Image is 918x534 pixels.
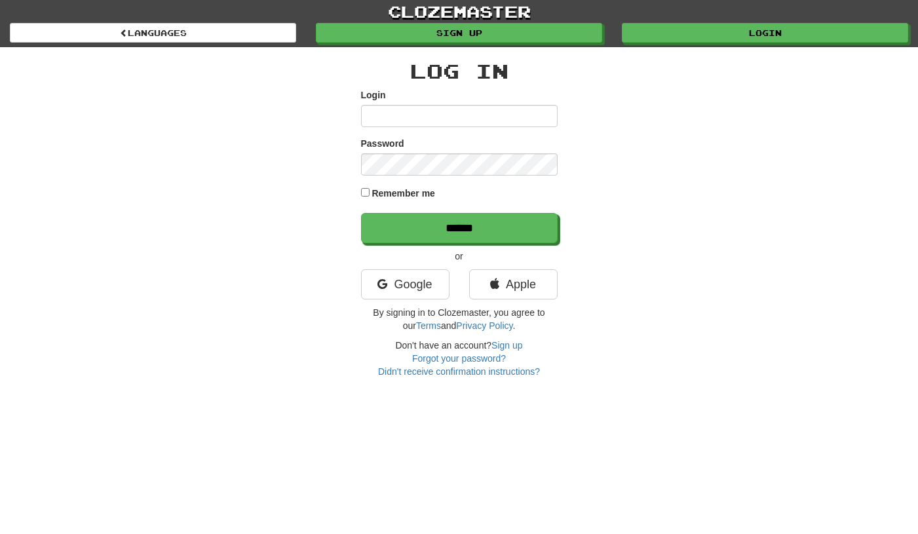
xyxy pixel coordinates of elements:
label: Login [361,88,386,102]
a: Languages [10,23,296,43]
a: Forgot your password? [412,353,506,364]
h2: Log In [361,60,558,82]
a: Login [622,23,908,43]
a: Terms [416,320,441,331]
a: Privacy Policy [456,320,512,331]
a: Google [361,269,449,299]
a: Sign up [491,340,522,351]
a: Sign up [316,23,602,43]
label: Password [361,137,404,150]
a: Apple [469,269,558,299]
p: or [361,250,558,263]
div: Don't have an account? [361,339,558,378]
a: Didn't receive confirmation instructions? [378,366,540,377]
label: Remember me [372,187,435,200]
p: By signing in to Clozemaster, you agree to our and . [361,306,558,332]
